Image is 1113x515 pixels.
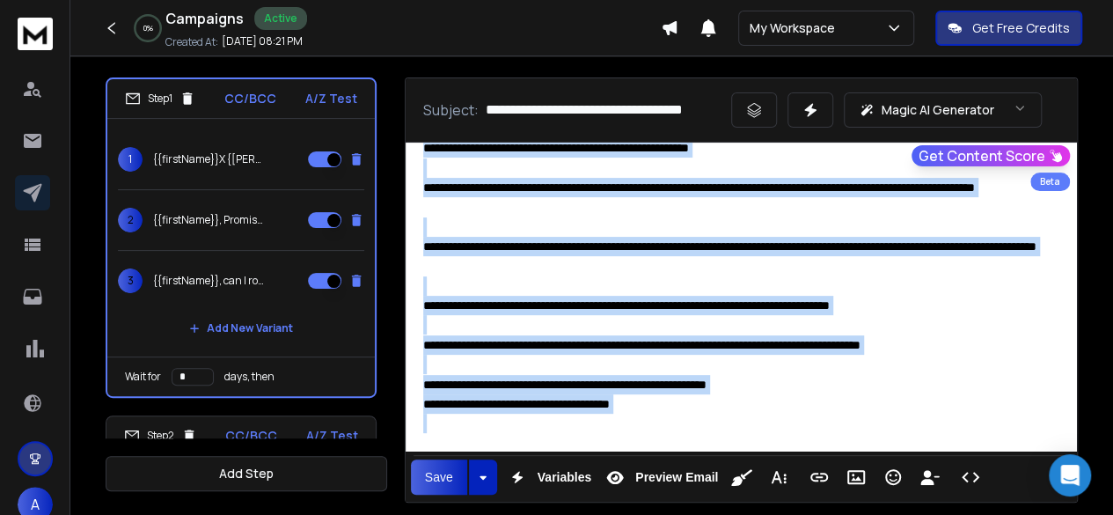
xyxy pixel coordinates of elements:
p: {{firstName}}, can I roast your website? [153,274,266,288]
p: Get Free Credits [972,19,1070,37]
button: Clean HTML [725,460,758,495]
img: logo [18,18,53,50]
div: Beta [1030,173,1070,191]
button: Emoticons [876,460,910,495]
div: Step 2 [124,428,197,444]
button: Add Step [106,456,387,491]
p: {{firstName}}, Promise this is not a sales pitch! [153,213,266,227]
button: Insert Image (Ctrl+P) [839,460,873,495]
div: Active [254,7,307,30]
button: Insert Unsubscribe Link [913,460,947,495]
p: My Workspace [750,19,842,37]
span: 2 [118,208,143,232]
h1: Campaigns [165,8,244,29]
p: Wait for [125,370,161,384]
p: Subject: [423,99,479,121]
button: More Text [762,460,795,495]
p: Created At: [165,35,218,49]
span: Preview Email [632,470,721,485]
p: [DATE] 08:21 PM [222,34,303,48]
button: Variables [501,460,596,495]
p: CC/BCC [225,427,277,445]
button: Code View [954,460,987,495]
p: A/Z Test [305,90,357,107]
button: Get Free Credits [935,11,1082,46]
button: Save [411,460,467,495]
div: Step 1 [125,91,195,107]
span: 3 [118,269,143,293]
p: days, then [224,370,275,384]
li: Step1CC/BCCA/Z Test1{{firstName}}X {[PERSON_NAME]|Rim|Jhim|[PERSON_NAME]}2{{firstName}}, Promise ... [106,77,377,398]
p: 0 % [143,23,153,33]
span: 1 [118,147,143,172]
p: Magic AI Generator [882,101,994,119]
button: Insert Link (Ctrl+K) [802,460,836,495]
span: Variables [534,470,596,485]
div: Open Intercom Messenger [1049,454,1091,497]
button: Magic AI Generator [844,92,1042,128]
p: CC/BCC [224,90,276,107]
p: A/Z Test [306,427,358,445]
button: Add New Variant [175,311,307,346]
p: {{firstName}}X {[PERSON_NAME]|Rim|Jhim|[PERSON_NAME]} [153,152,266,166]
button: Preview Email [598,460,721,495]
button: Get Content Score [912,145,1070,166]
